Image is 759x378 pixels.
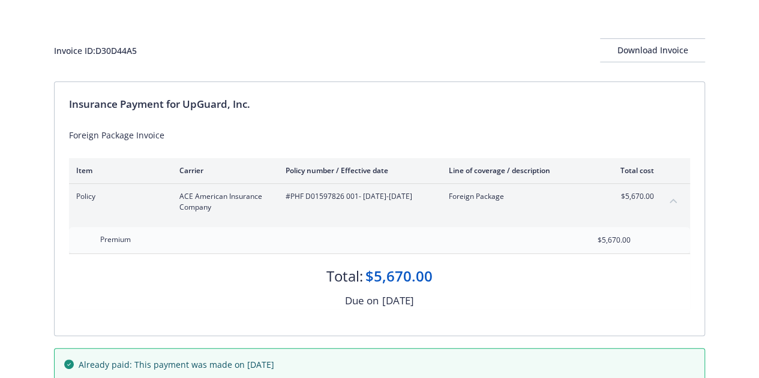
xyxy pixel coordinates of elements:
[179,191,266,213] span: ACE American Insurance Company
[286,165,430,176] div: Policy number / Effective date
[449,191,590,202] span: Foreign Package
[179,165,266,176] div: Carrier
[286,191,430,202] span: #PHF D01597826 001 - [DATE]-[DATE]
[69,96,690,112] div: Insurance Payment for UpGuard, Inc.
[600,38,705,62] button: Download Invoice
[560,231,638,249] input: 0.00
[79,358,274,371] span: Already paid: This payment was made on [DATE]
[54,44,137,57] div: Invoice ID: D30D44A5
[76,165,160,176] div: Item
[69,184,690,220] div: PolicyACE American Insurance Company#PHF D01597826 001- [DATE]-[DATE]Foreign Package$5,670.00coll...
[69,129,690,141] div: Foreign Package Invoice
[609,191,654,202] span: $5,670.00
[326,266,363,286] div: Total:
[449,165,590,176] div: Line of coverage / description
[100,234,131,244] span: Premium
[76,191,160,202] span: Policy
[382,293,414,309] div: [DATE]
[365,266,433,286] div: $5,670.00
[600,39,705,62] div: Download Invoice
[609,165,654,176] div: Total cost
[664,191,683,210] button: collapse content
[345,293,379,309] div: Due on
